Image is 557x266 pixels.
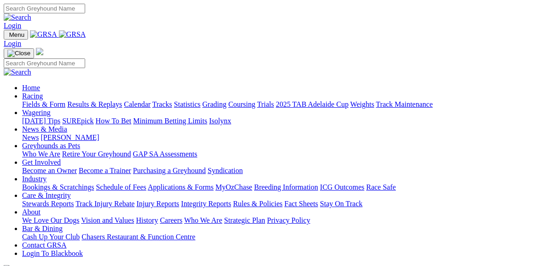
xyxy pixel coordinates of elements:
[376,100,433,108] a: Track Maintenance
[22,92,43,100] a: Racing
[181,200,231,208] a: Integrity Reports
[22,233,80,241] a: Cash Up Your Club
[22,216,79,224] a: We Love Our Dogs
[41,133,99,141] a: [PERSON_NAME]
[22,167,77,174] a: Become an Owner
[136,216,158,224] a: History
[62,117,93,125] a: SUREpick
[36,48,43,55] img: logo-grsa-white.png
[203,100,226,108] a: Grading
[4,4,85,13] input: Search
[81,233,195,241] a: Chasers Restaurant & Function Centre
[284,200,318,208] a: Fact Sheets
[4,48,34,58] button: Toggle navigation
[228,100,255,108] a: Coursing
[209,117,231,125] a: Isolynx
[22,175,46,183] a: Industry
[215,183,252,191] a: MyOzChase
[22,142,80,150] a: Greyhounds as Pets
[136,200,179,208] a: Injury Reports
[4,68,31,76] img: Search
[22,125,67,133] a: News & Media
[22,133,553,142] div: News & Media
[133,117,207,125] a: Minimum Betting Limits
[75,200,134,208] a: Track Injury Rebate
[22,117,553,125] div: Wagering
[350,100,374,108] a: Weights
[30,30,57,39] img: GRSA
[62,150,131,158] a: Retire Your Greyhound
[133,150,197,158] a: GAP SA Assessments
[320,200,362,208] a: Stay On Track
[22,183,94,191] a: Bookings & Scratchings
[4,40,21,47] a: Login
[22,200,553,208] div: Care & Integrity
[81,216,134,224] a: Vision and Values
[4,30,28,40] button: Toggle navigation
[22,100,65,108] a: Fields & Form
[22,133,39,141] a: News
[4,13,31,22] img: Search
[257,100,274,108] a: Trials
[79,167,131,174] a: Become a Trainer
[96,183,146,191] a: Schedule of Fees
[4,58,85,68] input: Search
[22,233,553,241] div: Bar & Dining
[133,167,206,174] a: Purchasing a Greyhound
[96,117,132,125] a: How To Bet
[59,30,86,39] img: GRSA
[22,241,66,249] a: Contact GRSA
[22,200,74,208] a: Stewards Reports
[233,200,283,208] a: Rules & Policies
[7,50,30,57] img: Close
[67,100,122,108] a: Results & Replays
[22,249,83,257] a: Login To Blackbook
[22,216,553,225] div: About
[174,100,201,108] a: Statistics
[22,84,40,92] a: Home
[267,216,310,224] a: Privacy Policy
[22,117,60,125] a: [DATE] Tips
[208,167,243,174] a: Syndication
[9,31,24,38] span: Menu
[124,100,151,108] a: Calendar
[224,216,265,224] a: Strategic Plan
[22,208,41,216] a: About
[184,216,222,224] a: Who We Are
[22,167,553,175] div: Get Involved
[160,216,182,224] a: Careers
[4,22,21,29] a: Login
[22,150,60,158] a: Who We Are
[22,150,553,158] div: Greyhounds as Pets
[254,183,318,191] a: Breeding Information
[22,158,61,166] a: Get Involved
[276,100,348,108] a: 2025 TAB Adelaide Cup
[320,183,364,191] a: ICG Outcomes
[22,183,553,191] div: Industry
[22,100,553,109] div: Racing
[22,225,63,232] a: Bar & Dining
[152,100,172,108] a: Tracks
[148,183,214,191] a: Applications & Forms
[22,109,51,116] a: Wagering
[366,183,395,191] a: Race Safe
[22,191,71,199] a: Care & Integrity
